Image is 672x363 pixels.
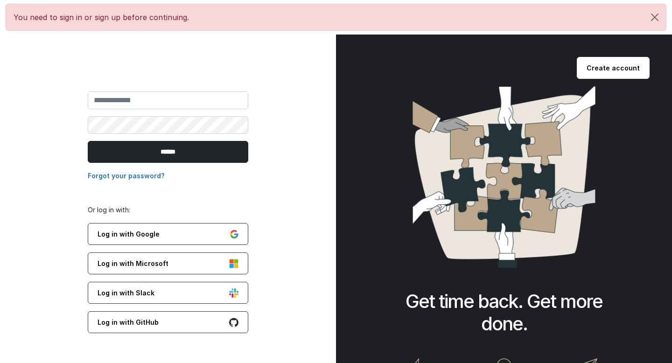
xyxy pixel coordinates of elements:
a: Forgot your password? [88,172,165,180]
span: Or log in with: [88,206,130,214]
a: Log in with Slack [88,282,248,304]
div: You need to sign in or sign up before continuing. [6,4,666,31]
a: Create account [577,57,650,79]
a: Log in with GitHub [88,311,248,333]
a: Log in with Microsoft [88,252,248,274]
h1: Get time back. Get more done. [381,290,627,335]
img: sign_up_prop-c6f219029fb17c34632db22dd32299e5f8fde7e7be1d3a539c0ffc961b02b1bc.png [413,86,595,268]
a: Log in with Google [88,223,248,245]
